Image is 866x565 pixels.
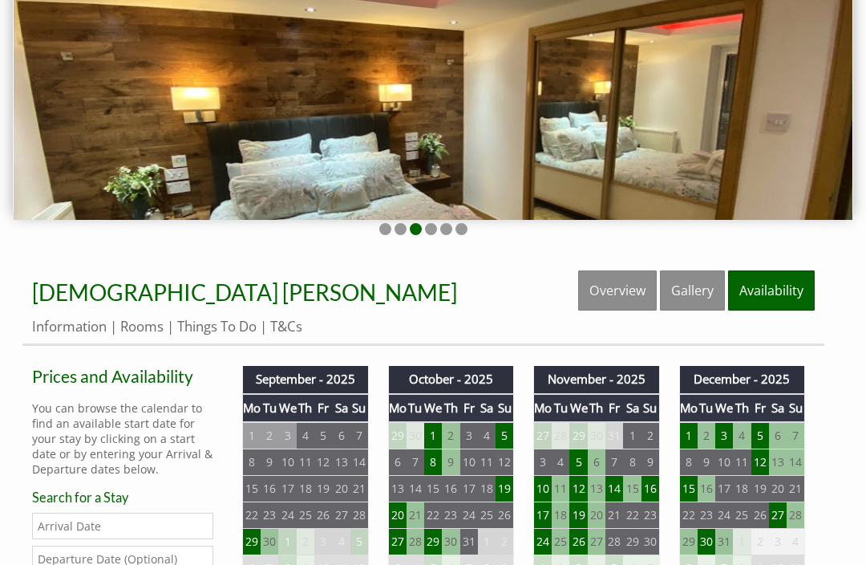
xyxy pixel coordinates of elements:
[460,449,478,476] td: 10
[496,394,513,422] th: Su
[388,422,407,449] td: 29
[569,422,587,449] td: 29
[751,449,769,476] td: 12
[261,476,278,502] td: 16
[261,422,278,449] td: 2
[407,422,424,449] td: 30
[424,422,442,449] td: 1
[407,394,424,422] th: Tu
[534,422,552,449] td: 27
[424,449,442,476] td: 8
[496,422,513,449] td: 5
[243,502,261,529] td: 22
[698,394,715,422] th: Tu
[751,502,769,529] td: 26
[314,502,332,529] td: 26
[569,394,587,422] th: We
[552,394,569,422] th: Tu
[32,400,213,477] p: You can browse the calendar to find an available start date for your stay by clicking on a start ...
[424,476,442,502] td: 15
[424,502,442,529] td: 22
[733,394,751,422] th: Th
[278,529,296,555] td: 1
[787,529,804,555] td: 4
[243,422,261,449] td: 1
[641,476,659,502] td: 16
[278,502,296,529] td: 24
[623,422,641,449] td: 1
[679,529,698,555] td: 29
[278,449,296,476] td: 10
[350,394,368,422] th: Su
[496,529,513,555] td: 2
[569,502,587,529] td: 19
[278,422,296,449] td: 3
[261,529,278,555] td: 30
[261,394,278,422] th: Tu
[243,449,261,476] td: 8
[478,476,496,502] td: 18
[769,502,787,529] td: 27
[534,529,552,555] td: 24
[552,422,569,449] td: 28
[332,394,350,422] th: Sa
[243,529,261,555] td: 29
[605,394,623,422] th: Fr
[534,449,552,476] td: 3
[350,449,368,476] td: 14
[698,529,715,555] td: 30
[588,476,605,502] td: 13
[715,529,733,555] td: 31
[478,529,496,555] td: 1
[733,529,751,555] td: 1
[460,394,478,422] th: Fr
[314,449,332,476] td: 12
[460,502,478,529] td: 24
[243,476,261,502] td: 15
[388,366,514,393] th: October - 2025
[605,422,623,449] td: 31
[243,394,261,422] th: Mo
[388,394,407,422] th: Mo
[552,502,569,529] td: 18
[769,529,787,555] td: 3
[460,422,478,449] td: 3
[733,502,751,529] td: 25
[679,422,698,449] td: 1
[660,270,725,311] a: Gallery
[715,502,733,529] td: 24
[442,422,459,449] td: 2
[605,529,623,555] td: 28
[442,502,459,529] td: 23
[733,449,751,476] td: 11
[679,366,805,393] th: December - 2025
[569,476,587,502] td: 12
[534,502,552,529] td: 17
[679,449,698,476] td: 8
[442,476,459,502] td: 16
[243,366,369,393] th: September - 2025
[332,449,350,476] td: 13
[32,278,457,306] a: [DEMOGRAPHIC_DATA] [PERSON_NAME]
[715,422,733,449] td: 3
[460,529,478,555] td: 31
[32,490,213,505] h3: Search for a Stay
[751,394,769,422] th: Fr
[578,270,657,311] a: Overview
[297,394,314,422] th: Th
[679,476,698,502] td: 15
[332,529,350,555] td: 4
[787,394,804,422] th: Su
[552,529,569,555] td: 25
[641,422,659,449] td: 2
[534,394,552,422] th: Mo
[407,476,424,502] td: 14
[460,476,478,502] td: 17
[715,476,733,502] td: 17
[32,366,213,386] a: Prices and Availability
[715,449,733,476] td: 10
[314,529,332,555] td: 3
[478,422,496,449] td: 4
[698,502,715,529] td: 23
